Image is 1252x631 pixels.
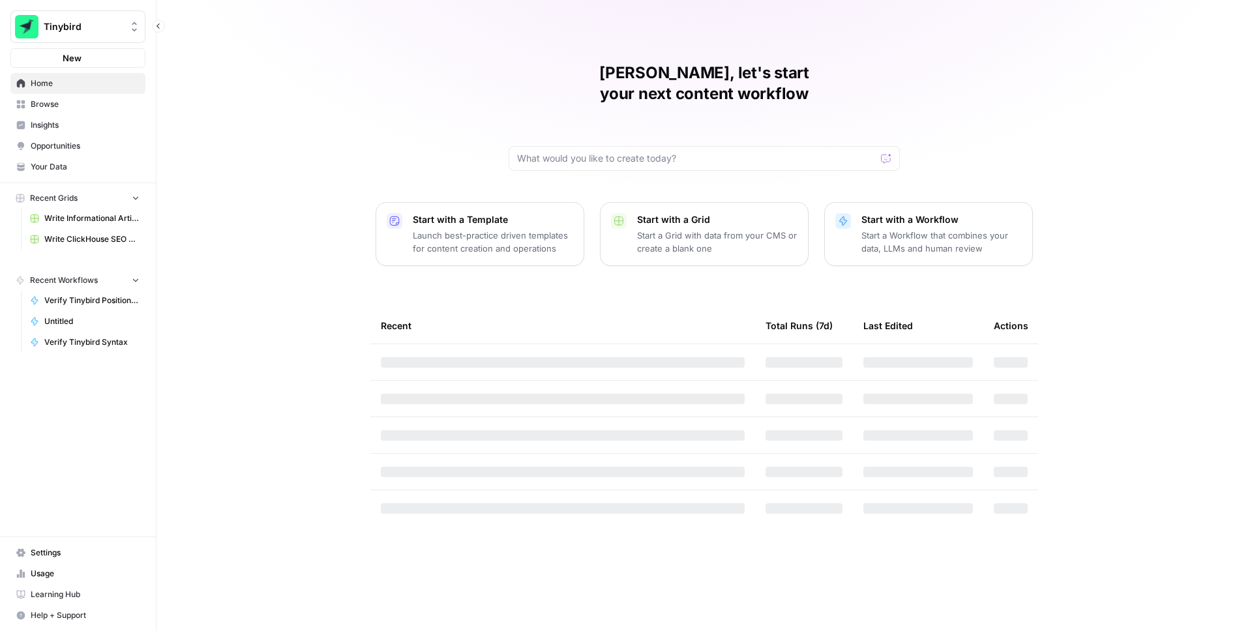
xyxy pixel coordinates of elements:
[44,295,140,306] span: Verify Tinybird Positioning
[637,229,797,255] p: Start a Grid with data from your CMS or create a blank one
[44,315,140,327] span: Untitled
[10,115,145,136] a: Insights
[44,20,123,33] span: Tinybird
[24,229,145,250] a: Write ClickHouse SEO Article
[413,213,573,226] p: Start with a Template
[31,547,140,559] span: Settings
[10,605,145,626] button: Help + Support
[31,589,140,600] span: Learning Hub
[861,229,1022,255] p: Start a Workflow that combines your data, LLMs and human review
[413,229,573,255] p: Launch best-practice driven templates for content creation and operations
[31,98,140,110] span: Browse
[63,51,82,65] span: New
[44,336,140,348] span: Verify Tinybird Syntax
[30,274,98,286] span: Recent Workflows
[24,332,145,353] a: Verify Tinybird Syntax
[10,563,145,584] a: Usage
[24,208,145,229] a: Write Informational Article
[31,161,140,173] span: Your Data
[10,156,145,177] a: Your Data
[824,202,1033,266] button: Start with a WorkflowStart a Workflow that combines your data, LLMs and human review
[381,308,745,344] div: Recent
[861,213,1022,226] p: Start with a Workflow
[31,140,140,152] span: Opportunities
[15,15,38,38] img: Tinybird Logo
[517,152,876,165] input: What would you like to create today?
[10,48,145,68] button: New
[10,94,145,115] a: Browse
[10,584,145,605] a: Learning Hub
[10,136,145,156] a: Opportunities
[766,308,833,344] div: Total Runs (7d)
[10,188,145,208] button: Recent Grids
[863,308,913,344] div: Last Edited
[509,63,900,104] h1: [PERSON_NAME], let's start your next content workflow
[31,568,140,580] span: Usage
[10,271,145,290] button: Recent Workflows
[24,311,145,332] a: Untitled
[600,202,809,266] button: Start with a GridStart a Grid with data from your CMS or create a blank one
[30,192,78,204] span: Recent Grids
[31,78,140,89] span: Home
[31,609,140,621] span: Help + Support
[24,290,145,311] a: Verify Tinybird Positioning
[10,542,145,563] a: Settings
[637,213,797,226] p: Start with a Grid
[10,73,145,94] a: Home
[994,308,1028,344] div: Actions
[31,119,140,131] span: Insights
[10,10,145,43] button: Workspace: Tinybird
[44,233,140,245] span: Write ClickHouse SEO Article
[376,202,584,266] button: Start with a TemplateLaunch best-practice driven templates for content creation and operations
[44,213,140,224] span: Write Informational Article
